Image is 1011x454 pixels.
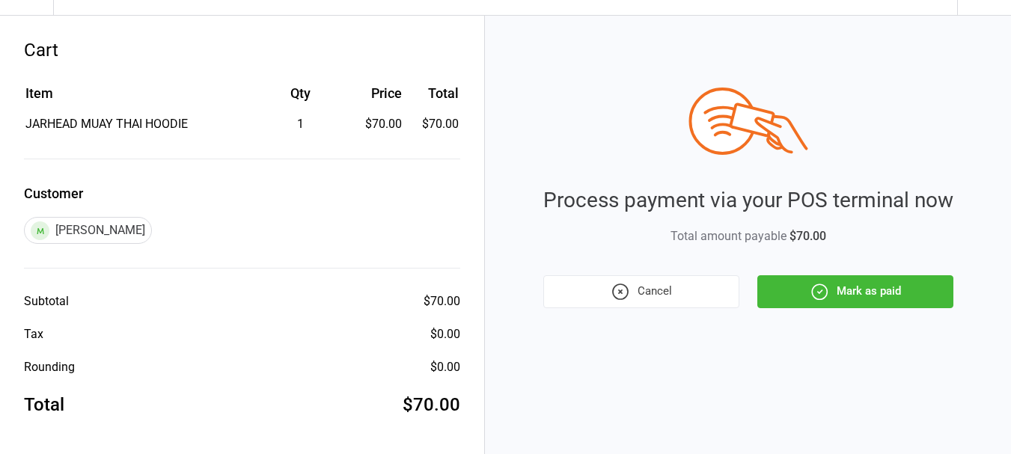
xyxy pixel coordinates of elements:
div: $70.00 [403,391,460,418]
div: Cart [24,37,460,64]
div: $70.00 [424,292,460,310]
span: $70.00 [789,229,826,243]
span: JARHEAD MUAY THAI HOODIE [25,117,188,131]
td: $70.00 [408,115,459,133]
div: $0.00 [430,358,460,376]
div: Price [349,83,402,103]
button: Mark as paid [757,275,953,308]
div: $0.00 [430,325,460,343]
div: Subtotal [24,292,69,310]
th: Qty [254,83,348,114]
div: Rounding [24,358,75,376]
button: Cancel [543,275,739,308]
th: Total [408,83,459,114]
th: Item [25,83,252,114]
div: [PERSON_NAME] [24,217,152,244]
div: Total amount payable [543,227,953,245]
div: $70.00 [349,115,402,133]
div: Process payment via your POS terminal now [543,185,953,216]
div: Total [24,391,64,418]
div: 1 [254,115,348,133]
div: Tax [24,325,43,343]
label: Customer [24,183,460,203]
